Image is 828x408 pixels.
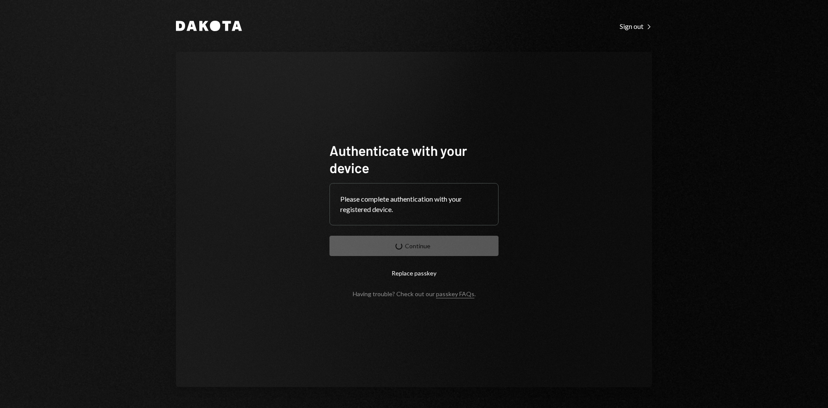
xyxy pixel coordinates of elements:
[353,290,476,297] div: Having trouble? Check out our .
[340,194,488,215] div: Please complete authentication with your registered device.
[329,263,499,283] button: Replace passkey
[620,22,652,31] div: Sign out
[329,142,499,176] h1: Authenticate with your device
[436,290,474,298] a: passkey FAQs
[620,21,652,31] a: Sign out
